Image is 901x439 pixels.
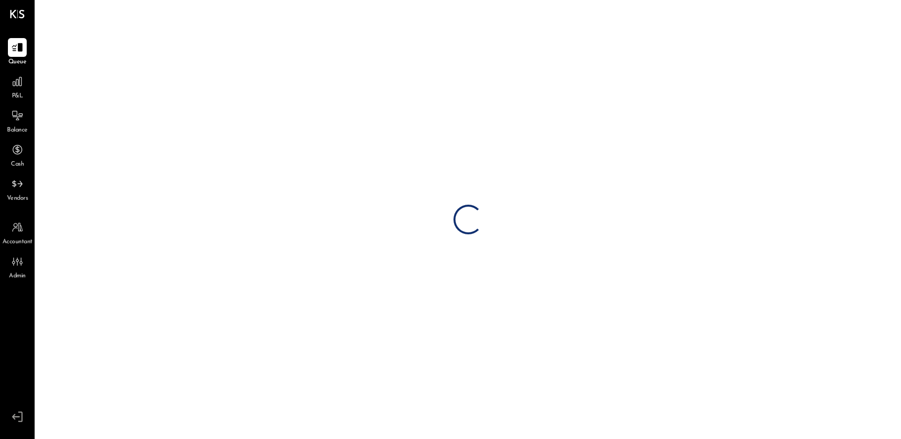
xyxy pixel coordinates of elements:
span: P&L [12,92,23,101]
span: Cash [11,160,24,169]
span: Queue [8,58,27,67]
a: P&L [0,72,34,101]
a: Vendors [0,175,34,203]
a: Balance [0,106,34,135]
a: Queue [0,38,34,67]
a: Accountant [0,218,34,247]
span: Vendors [7,194,28,203]
span: Accountant [2,238,33,247]
span: Admin [9,272,26,281]
span: Balance [7,126,28,135]
a: Cash [0,140,34,169]
a: Admin [0,252,34,281]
